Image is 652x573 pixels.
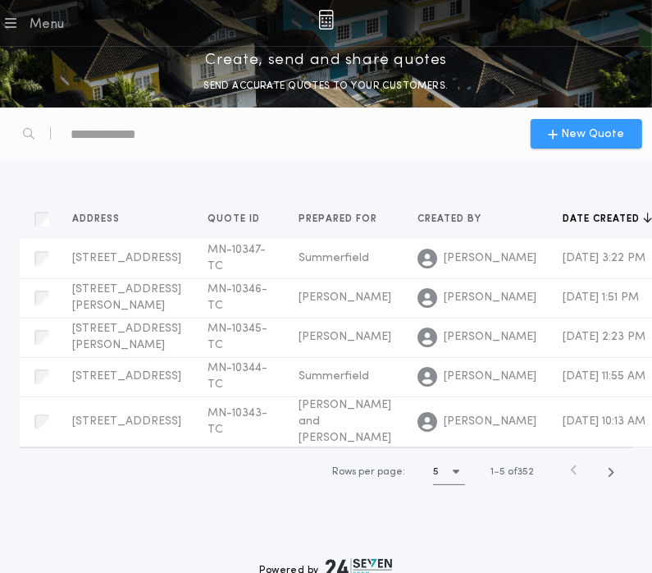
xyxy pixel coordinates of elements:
[299,252,369,264] span: Summerfield
[417,213,485,226] span: Created by
[562,126,625,143] span: New Quote
[444,290,536,306] span: [PERSON_NAME]
[563,211,652,227] button: Date created
[444,414,536,430] span: [PERSON_NAME]
[563,370,645,383] span: [DATE] 11:55 AM
[207,244,266,273] span: MN-10347-TC
[72,370,181,383] span: [STREET_ADDRESS]
[433,459,465,485] button: 5
[207,211,272,227] button: Quote ID
[563,291,639,304] span: [DATE] 1:51 PM
[72,252,181,264] span: [STREET_ADDRESS]
[72,211,132,227] button: Address
[299,370,369,383] span: Summerfield
[72,415,181,428] span: [STREET_ADDRESS]
[207,323,267,351] span: MN-10345-TC
[72,213,123,226] span: Address
[203,78,448,94] p: SEND ACCURATE QUOTES TO YOUR CUSTOMERS.
[299,331,391,343] span: [PERSON_NAME]
[499,467,505,477] span: 5
[299,291,391,304] span: [PERSON_NAME]
[563,331,645,343] span: [DATE] 2:23 PM
[207,362,267,391] span: MN-10344-TC
[563,213,643,226] span: Date created
[332,467,405,477] span: Rows per page:
[299,399,391,444] span: [PERSON_NAME] and [PERSON_NAME]
[72,323,181,351] span: [STREET_ADDRESS][PERSON_NAME]
[444,250,536,267] span: [PERSON_NAME]
[433,464,439,480] h1: 5
[207,407,267,436] span: MN-10343-TC
[205,47,447,73] p: Create, send and share quotes
[508,465,534,479] span: of 352
[490,467,494,477] span: 1
[207,283,267,312] span: MN-10346-TC
[444,369,536,385] span: [PERSON_NAME]
[30,15,65,34] div: Menu
[563,252,645,264] span: [DATE] 3:22 PM
[318,10,334,30] img: img
[417,211,494,227] button: Created by
[531,119,642,149] button: New Quote
[563,415,645,428] span: [DATE] 10:13 AM
[444,329,536,346] span: [PERSON_NAME]
[72,283,181,312] span: [STREET_ADDRESS][PERSON_NAME]
[207,213,263,226] span: Quote ID
[299,213,381,226] span: Prepared for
